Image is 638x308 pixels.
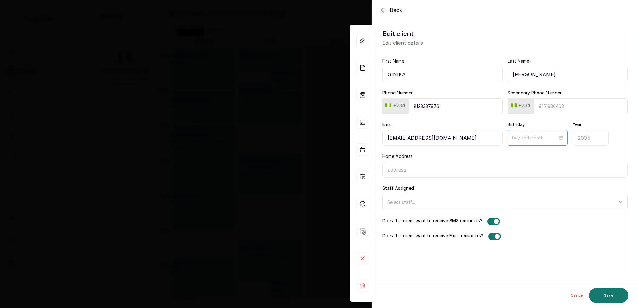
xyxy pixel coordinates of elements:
[508,90,562,96] label: Secondary Phone Number
[382,130,503,146] input: email@acme.com
[508,58,529,64] label: Last Name
[508,121,525,128] label: Birthday
[533,98,628,114] input: 9151930463
[573,130,609,146] input: 2005
[382,39,628,47] p: Edit client details
[382,121,393,128] label: Email
[566,288,589,303] button: Cancel
[382,29,628,39] h1: Edit client
[387,199,415,205] span: Select staff...
[408,98,503,114] input: 9151930463
[382,233,483,240] label: Does this client want to receive Email reminders?
[383,100,408,110] button: +234
[589,288,628,303] button: Save
[382,58,404,64] label: First Name
[573,121,582,128] label: Year
[382,67,503,82] input: Enter first name here
[382,153,413,159] label: Home Address
[508,67,628,82] input: Enter last name here
[382,90,413,96] label: Phone Number
[382,185,414,191] label: Staff Assigned
[512,134,558,141] input: Day and month
[380,6,402,14] button: Back
[390,6,402,14] span: Back
[382,162,628,178] input: address
[508,100,533,110] button: +234
[382,218,482,225] label: Does this client want to receive SMS reminders?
